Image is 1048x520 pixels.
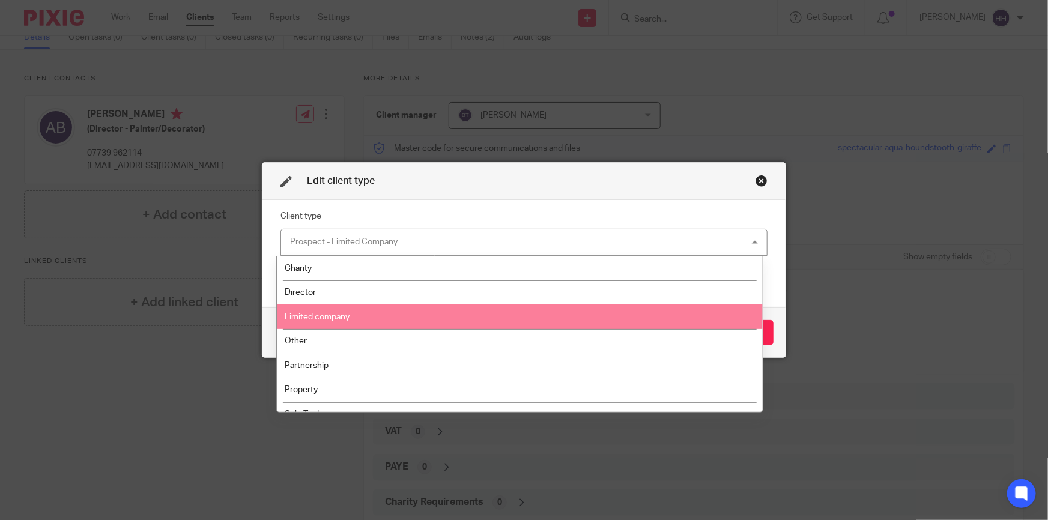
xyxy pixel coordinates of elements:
[285,264,312,273] span: Charity
[756,175,768,187] div: Close this dialog window
[307,176,375,186] span: Edit client type
[285,313,350,321] span: Limited company
[285,288,316,297] span: Director
[280,210,321,222] label: Client type
[285,337,307,345] span: Other
[290,238,398,246] div: Prospect - Limited Company
[285,361,329,370] span: Partnership
[285,385,318,394] span: Property
[285,410,327,419] span: Sole Trader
